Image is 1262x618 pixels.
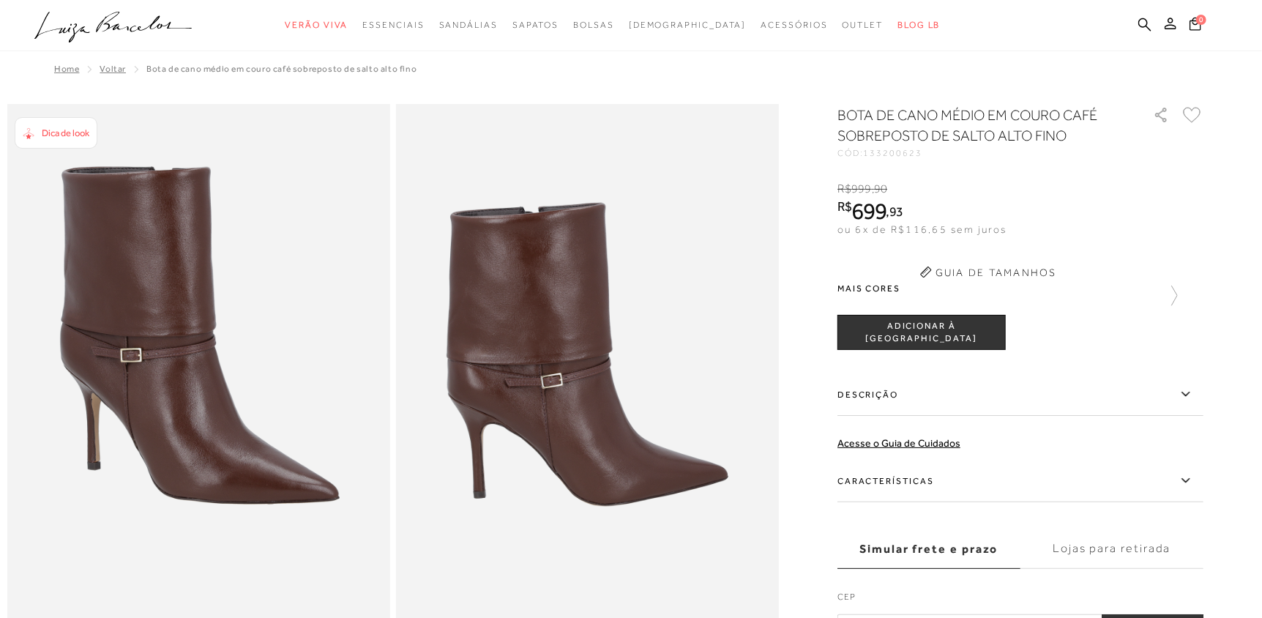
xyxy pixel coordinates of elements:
[837,315,1006,350] button: ADICIONAR À [GEOGRAPHIC_DATA]
[843,12,884,39] a: categoryNavScreenReaderText
[897,12,940,39] a: BLOG LB
[864,148,922,158] span: 133200623
[285,20,348,30] span: Verão Viva
[439,12,498,39] a: categoryNavScreenReaderText
[573,20,614,30] span: Bolsas
[629,12,747,39] a: noSubCategoriesText
[362,12,424,39] a: categoryNavScreenReaderText
[874,182,887,196] span: 90
[837,223,1007,235] span: ou 6x de R$116,65 sem juros
[889,204,903,219] span: 93
[1020,529,1203,569] label: Lojas para retirada
[837,105,1112,146] h1: BOTA DE CANO MÉDIO EM COURO CAFÉ SOBREPOSTO DE SALTO ALTO FINO
[851,182,871,196] span: 999
[285,12,348,39] a: categoryNavScreenReaderText
[146,64,417,74] span: BOTA DE CANO MÉDIO EM COURO CAFÉ SOBREPOSTO DE SALTO ALTO FINO
[42,127,89,138] span: Dica de look
[872,182,888,196] i: ,
[837,200,852,213] i: R$
[837,590,1203,611] label: CEP
[915,261,1061,284] button: Guia de Tamanhos
[439,20,498,30] span: Sandálias
[886,205,903,218] i: ,
[512,20,559,30] span: Sapatos
[629,20,747,30] span: [DEMOGRAPHIC_DATA]
[761,12,828,39] a: categoryNavScreenReaderText
[897,20,940,30] span: BLOG LB
[837,460,1203,502] label: Características
[54,64,79,74] a: Home
[1196,15,1206,25] span: 0
[837,373,1203,416] label: Descrição
[761,20,828,30] span: Acessórios
[852,198,886,224] span: 699
[362,20,424,30] span: Essenciais
[1185,16,1206,36] button: 0
[837,529,1020,569] label: Simular frete e prazo
[838,320,1005,346] span: ADICIONAR À [GEOGRAPHIC_DATA]
[573,12,614,39] a: categoryNavScreenReaderText
[837,437,960,449] a: Acesse o Guia de Cuidados
[837,284,1203,293] span: Mais cores
[837,149,1130,157] div: CÓD:
[843,20,884,30] span: Outlet
[512,12,559,39] a: categoryNavScreenReaderText
[100,64,126,74] a: Voltar
[837,182,851,196] i: R$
